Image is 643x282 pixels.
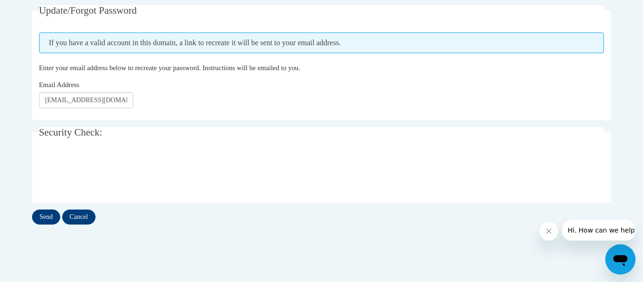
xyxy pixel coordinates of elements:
[39,92,133,108] input: Email
[39,32,604,53] span: If you have a valid account in this domain, a link to recreate it will be sent to your email addr...
[605,244,635,274] iframe: Button to launch messaging window
[39,81,80,89] span: Email Address
[32,209,60,225] input: Send
[562,220,635,241] iframe: Message from company
[539,222,558,241] iframe: Close message
[6,7,76,14] span: Hi. How can we help?
[39,5,137,16] span: Update/Forgot Password
[62,209,96,225] input: Cancel
[39,64,300,72] span: Enter your email address below to recreate your password. Instructions will be emailed to you.
[39,154,182,191] iframe: reCAPTCHA
[39,127,103,138] span: Security Check:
